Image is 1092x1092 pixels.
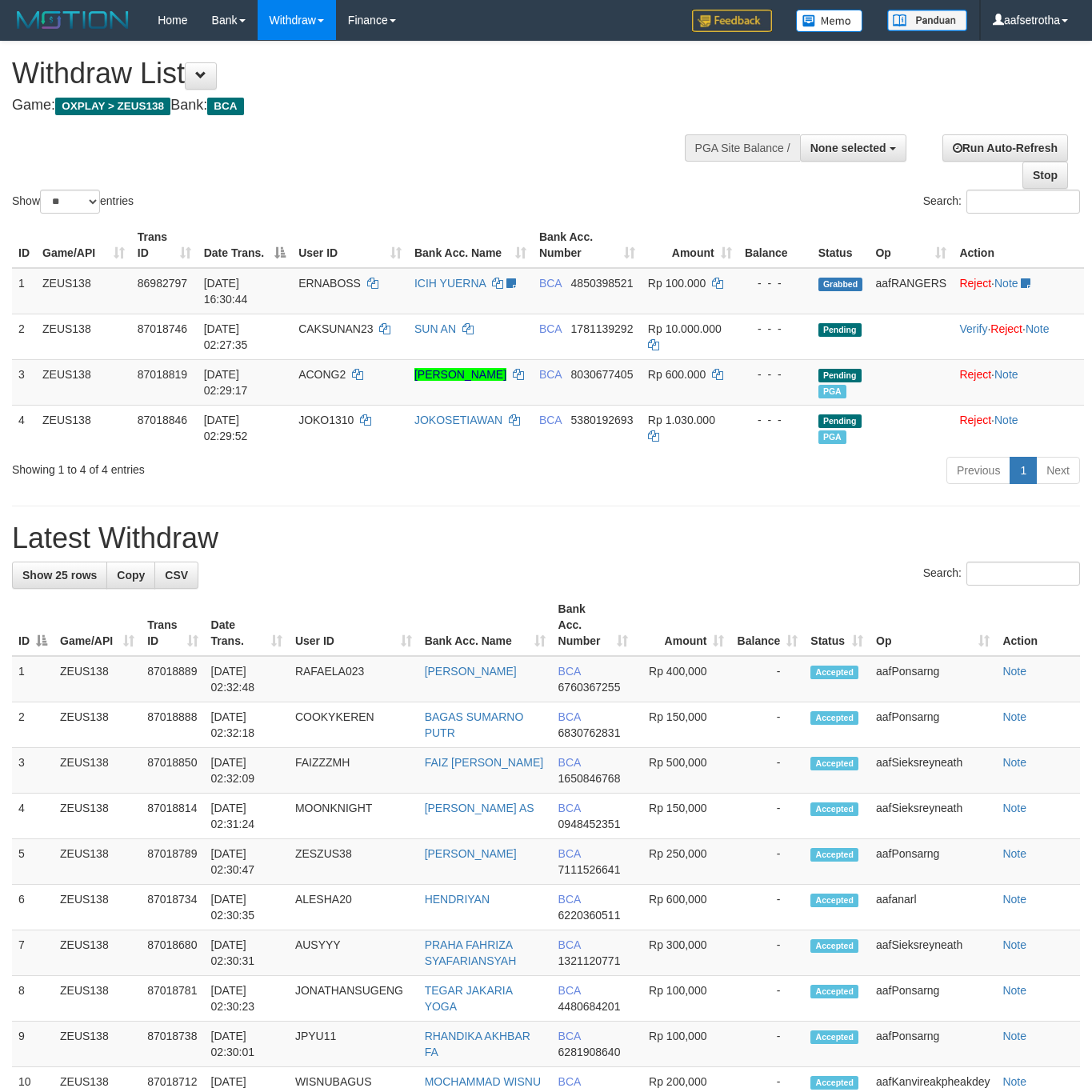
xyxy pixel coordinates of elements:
td: MOONKNIGHT [289,794,418,839]
span: Copy 4480684201 to clipboard [558,1000,621,1013]
th: Op: activate to sort column ascending [870,594,996,656]
span: Show 25 rows [22,569,97,582]
td: 87018738 [141,1022,204,1067]
td: 7 [12,930,54,976]
span: BCA [558,1075,581,1088]
td: Rp 600,000 [634,885,731,930]
a: Next [1036,457,1080,484]
td: ZEUS138 [54,885,141,930]
a: Previous [946,457,1010,484]
th: Bank Acc. Name: activate to sort column ascending [418,594,552,656]
td: aafSieksreyneath [870,930,996,976]
a: Run Auto-Refresh [942,134,1068,162]
td: aafPonsarng [870,1022,996,1067]
a: Note [1002,710,1026,723]
span: BCA [207,98,243,115]
th: Op: activate to sort column ascending [869,222,953,268]
span: 86982797 [138,277,187,290]
td: ZEUS138 [36,359,131,405]
a: Note [1002,938,1026,951]
div: Showing 1 to 4 of 4 entries [12,455,443,478]
th: Amount: activate to sort column ascending [634,594,731,656]
select: Showentries [40,190,100,214]
a: Note [1002,1075,1026,1088]
span: Copy 6760367255 to clipboard [558,681,621,694]
td: FAIZZZMH [289,748,418,794]
span: Copy 6281908640 to clipboard [558,1046,621,1058]
span: BCA [558,710,581,723]
span: BCA [558,756,581,769]
a: Reject [959,368,991,381]
th: Game/API: activate to sort column ascending [36,222,131,268]
a: RHANDIKA AKHBAR FA [425,1030,530,1058]
a: Note [1026,322,1050,335]
span: Copy [117,569,145,582]
a: HENDRIYAN [425,893,490,906]
td: 87018814 [141,794,204,839]
div: - - - [745,321,806,337]
span: CSV [165,569,188,582]
span: Grabbed [818,278,863,291]
td: 87018888 [141,702,204,748]
td: - [730,656,804,702]
span: BCA [558,665,581,678]
span: Accepted [810,939,858,953]
div: PGA Site Balance / [685,134,800,162]
a: Note [1002,756,1026,769]
a: Stop [1022,162,1068,189]
td: ZEUS138 [36,405,131,450]
td: aafPonsarng [870,702,996,748]
th: Status [812,222,870,268]
td: [DATE] 02:30:47 [205,839,289,885]
td: JPYU11 [289,1022,418,1067]
span: Pending [818,369,862,382]
span: Accepted [810,848,858,862]
span: BCA [558,984,581,997]
span: Copy 1650846768 to clipboard [558,772,621,785]
td: aafPonsarng [870,839,996,885]
th: Bank Acc. Name: activate to sort column ascending [408,222,533,268]
span: BCA [558,893,581,906]
td: aafSieksreyneath [870,794,996,839]
td: ZEUS138 [54,702,141,748]
span: Copy 6220360511 to clipboard [558,909,621,922]
a: Note [1002,984,1026,997]
td: [DATE] 02:30:31 [205,930,289,976]
span: Accepted [810,757,858,770]
th: Amount: activate to sort column ascending [642,222,738,268]
td: 6 [12,885,54,930]
span: 87018819 [138,368,187,381]
td: 3 [12,359,36,405]
th: Action [996,594,1080,656]
h4: Game: Bank: [12,98,712,114]
span: Accepted [810,894,858,907]
a: ICIH YUERNA [414,277,486,290]
th: Date Trans.: activate to sort column descending [198,222,292,268]
span: BCA [539,322,562,335]
td: aafanarl [870,885,996,930]
img: MOTION_logo.png [12,8,134,32]
td: [DATE] 02:32:09 [205,748,289,794]
span: Rp 10.000.000 [648,322,722,335]
span: None selected [810,142,886,154]
td: - [730,839,804,885]
td: ZEUS138 [36,268,131,314]
a: Reject [959,414,991,426]
td: 87018789 [141,839,204,885]
td: Rp 150,000 [634,794,731,839]
td: ZESZUS38 [289,839,418,885]
td: aafPonsarng [870,976,996,1022]
a: Reject [959,277,991,290]
td: Rp 150,000 [634,702,731,748]
a: [PERSON_NAME] AS [425,802,534,814]
span: Marked by aafanarl [818,430,846,444]
td: ZEUS138 [54,976,141,1022]
td: RAFAELA023 [289,656,418,702]
a: CSV [154,562,198,589]
td: Rp 400,000 [634,656,731,702]
span: BCA [539,368,562,381]
span: Accepted [810,666,858,679]
span: Copy 6830762831 to clipboard [558,726,621,739]
th: Trans ID: activate to sort column ascending [131,222,198,268]
a: Note [1002,893,1026,906]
